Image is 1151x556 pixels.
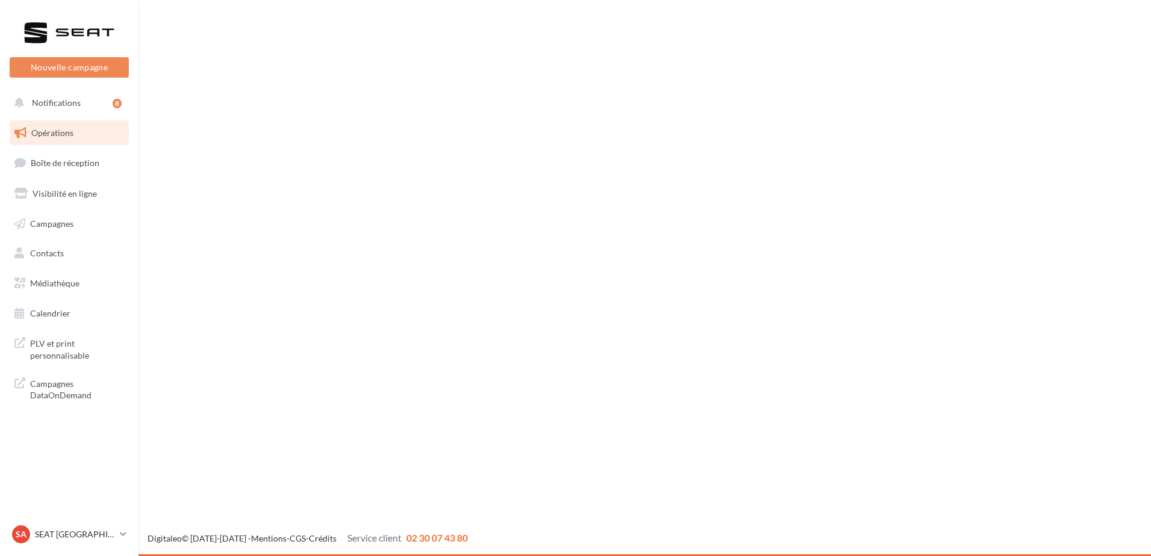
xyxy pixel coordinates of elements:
[10,523,129,546] a: SA SEAT [GEOGRAPHIC_DATA]
[30,218,73,228] span: Campagnes
[32,97,81,108] span: Notifications
[7,181,131,206] a: Visibilité en ligne
[10,57,129,78] button: Nouvelle campagne
[147,533,182,543] a: Digitaleo
[30,335,124,361] span: PLV et print personnalisable
[309,533,337,543] a: Crédits
[30,308,70,318] span: Calendrier
[7,120,131,146] a: Opérations
[7,90,126,116] button: Notifications 8
[30,248,64,258] span: Contacts
[113,99,122,108] div: 8
[16,528,26,540] span: SA
[7,301,131,326] a: Calendrier
[31,128,73,138] span: Opérations
[30,278,79,288] span: Médiathèque
[406,532,468,543] span: 02 30 07 43 80
[290,533,306,543] a: CGS
[251,533,287,543] a: Mentions
[35,528,115,540] p: SEAT [GEOGRAPHIC_DATA]
[30,375,124,401] span: Campagnes DataOnDemand
[347,532,402,543] span: Service client
[7,211,131,236] a: Campagnes
[31,158,99,168] span: Boîte de réception
[7,271,131,296] a: Médiathèque
[7,371,131,406] a: Campagnes DataOnDemand
[7,330,131,366] a: PLV et print personnalisable
[7,150,131,176] a: Boîte de réception
[147,533,468,543] span: © [DATE]-[DATE] - - -
[7,241,131,266] a: Contacts
[33,188,97,199] span: Visibilité en ligne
